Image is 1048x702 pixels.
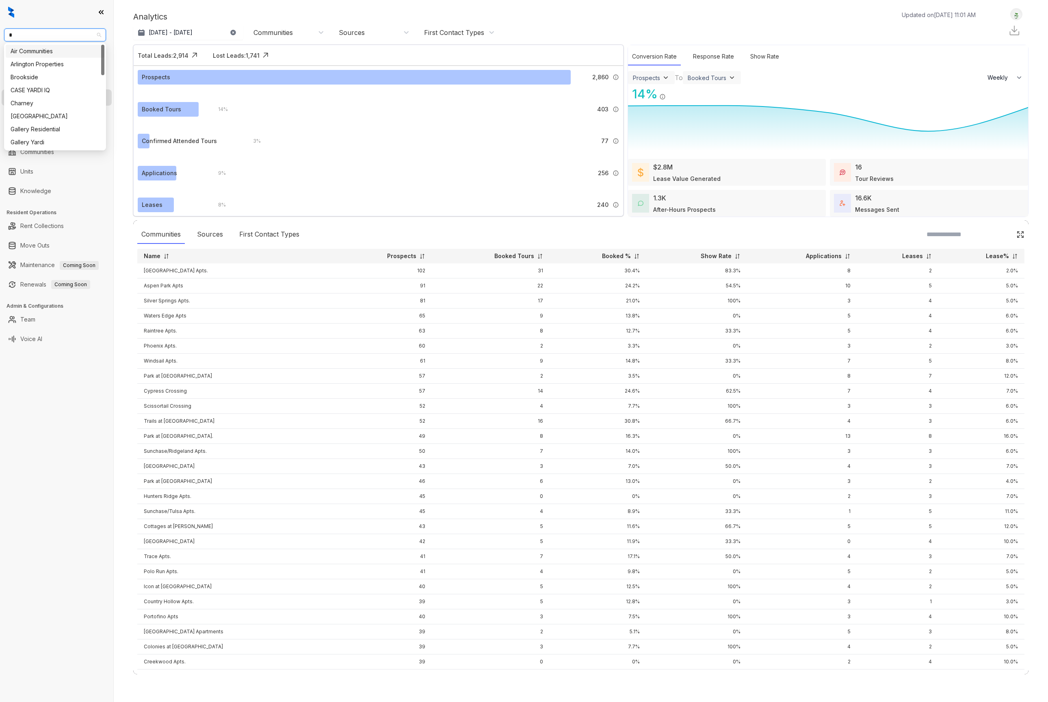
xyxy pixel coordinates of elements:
[857,399,938,414] td: 3
[20,183,51,199] a: Knowledge
[2,331,112,347] li: Voice AI
[11,125,100,134] div: Gallery Residential
[646,354,747,369] td: 33.3%
[601,137,608,146] span: 77
[137,519,334,534] td: Cottages at [PERSON_NAME]
[747,459,857,474] td: 4
[137,399,334,414] td: Scissortail Crossing
[734,253,741,259] img: sorting
[137,564,334,579] td: Polo Run Apts.
[747,354,857,369] td: 7
[550,354,646,369] td: 14.8%
[20,218,64,234] a: Rent Collections
[137,594,334,609] td: Country Hollow Apts.
[2,89,112,106] li: Leasing
[334,564,431,579] td: 41
[659,93,666,100] img: Info
[550,339,646,354] td: 3.3%
[260,49,272,61] img: Click Icon
[747,309,857,324] td: 5
[550,519,646,534] td: 11.6%
[638,200,643,206] img: AfterHoursConversations
[646,504,747,519] td: 33.3%
[163,253,169,259] img: sorting
[855,162,862,172] div: 16
[857,534,938,549] td: 4
[235,225,303,244] div: First Contact Types
[634,253,640,259] img: sorting
[137,278,334,293] td: Aspen Park Apts
[646,534,747,549] td: 33.3%
[646,519,747,534] td: 66.7%
[137,579,334,594] td: Icon at [GEOGRAPHIC_DATA]
[613,138,619,144] img: Info
[646,444,747,459] td: 100%
[646,579,747,594] td: 100%
[747,263,857,278] td: 8
[432,504,550,519] td: 4
[646,489,747,504] td: 0%
[902,11,976,19] p: Updated on [DATE] 11:01 AM
[938,384,1024,399] td: 7.0%
[2,257,112,273] li: Maintenance
[550,399,646,414] td: 7.7%
[6,209,113,216] h3: Resident Operations
[387,252,416,260] p: Prospects
[334,263,431,278] td: 102
[432,293,550,309] td: 17
[334,354,431,369] td: 61
[149,28,193,37] p: [DATE] - [DATE]
[339,28,365,37] div: Sources
[938,579,1024,594] td: 5.0%
[334,444,431,459] td: 50
[646,399,747,414] td: 100%
[857,429,938,444] td: 8
[666,86,678,98] img: Click Icon
[938,293,1024,309] td: 5.0%
[6,136,104,149] div: Gallery Yardi
[432,384,550,399] td: 14
[598,169,608,178] span: 256
[550,263,646,278] td: 30.4%
[137,324,334,339] td: Raintree Apts.
[938,549,1024,564] td: 7.0%
[11,112,100,121] div: [GEOGRAPHIC_DATA]
[747,579,857,594] td: 4
[432,594,550,609] td: 5
[137,225,185,244] div: Communities
[193,225,227,244] div: Sources
[334,594,431,609] td: 39
[550,324,646,339] td: 12.7%
[8,7,14,18] img: logo
[334,278,431,293] td: 91
[210,200,226,209] div: 8 %
[334,369,431,384] td: 57
[334,534,431,549] td: 42
[334,414,431,429] td: 52
[20,163,33,180] a: Units
[747,293,857,309] td: 3
[747,384,857,399] td: 7
[334,429,431,444] td: 49
[20,311,35,328] a: Team
[137,444,334,459] td: Sunchase/Ridgeland Apts.
[245,137,261,146] div: 3 %
[432,354,550,369] td: 9
[550,293,646,309] td: 21.0%
[857,278,938,293] td: 5
[550,489,646,504] td: 0%
[2,311,112,328] li: Team
[432,414,550,429] td: 16
[857,519,938,534] td: 5
[432,549,550,564] td: 7
[550,384,646,399] td: 24.6%
[142,105,181,114] div: Booked Tours
[857,324,938,339] td: 4
[1008,24,1020,37] img: Download
[550,414,646,429] td: 30.8%
[20,237,50,254] a: Move Outs
[20,144,54,160] a: Communities
[137,414,334,429] td: Trails at [GEOGRAPHIC_DATA]
[6,123,104,136] div: Gallery Residential
[432,324,550,339] td: 8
